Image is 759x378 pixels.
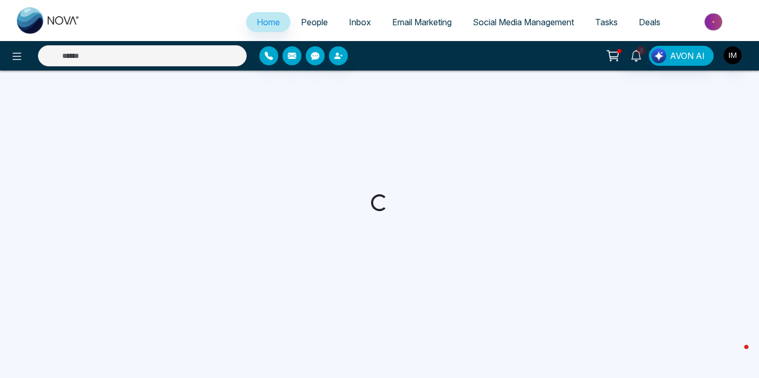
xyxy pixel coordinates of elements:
a: Social Media Management [462,12,585,32]
img: Nova CRM Logo [17,7,80,34]
span: Inbox [349,17,371,27]
img: Lead Flow [651,48,666,63]
button: AVON AI [649,46,714,66]
span: Tasks [595,17,618,27]
a: People [290,12,338,32]
a: Deals [628,12,671,32]
span: Email Marketing [392,17,452,27]
span: Deals [639,17,660,27]
a: Tasks [585,12,628,32]
span: People [301,17,328,27]
span: Social Media Management [473,17,574,27]
img: User Avatar [724,46,742,64]
a: Email Marketing [382,12,462,32]
iframe: Intercom live chat [723,342,748,367]
a: Inbox [338,12,382,32]
span: 3 [636,46,646,55]
img: Market-place.gif [676,10,753,34]
span: Home [257,17,280,27]
a: Home [246,12,290,32]
span: AVON AI [670,49,705,62]
a: 3 [624,46,649,64]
